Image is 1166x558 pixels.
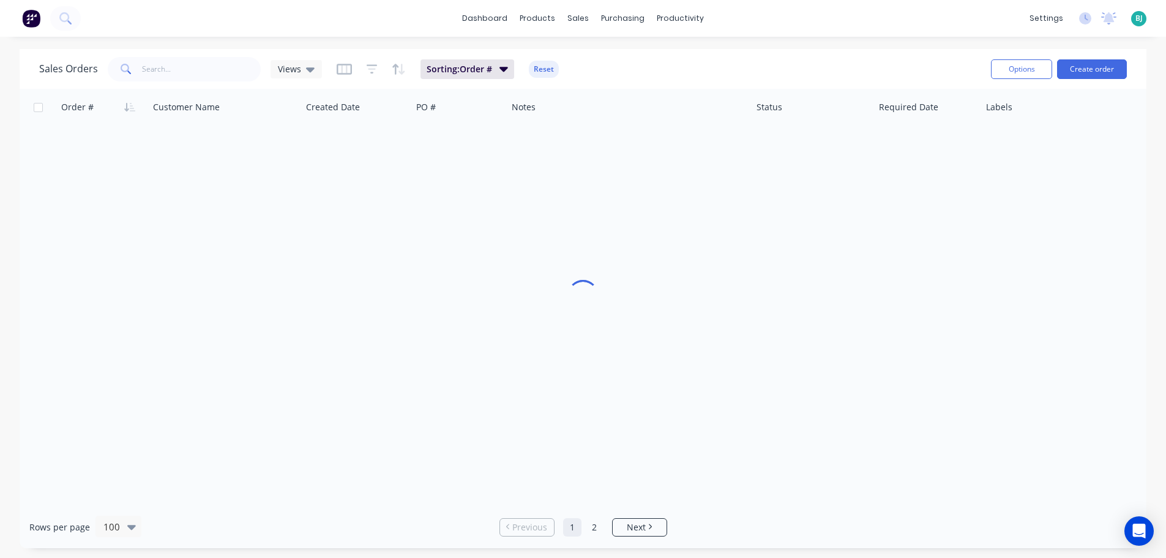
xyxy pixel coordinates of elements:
button: Sorting:Order # [420,59,514,79]
div: PO # [416,101,436,113]
div: products [514,9,561,28]
div: Required Date [879,101,938,113]
button: Options [991,59,1052,79]
div: productivity [651,9,710,28]
span: Previous [512,521,547,533]
div: Created Date [306,101,360,113]
span: Views [278,62,301,75]
span: Rows per page [29,521,90,533]
div: purchasing [595,9,651,28]
a: Previous page [500,521,554,533]
a: dashboard [456,9,514,28]
div: sales [561,9,595,28]
div: Order # [61,101,94,113]
div: Notes [512,101,536,113]
div: Customer Name [153,101,220,113]
a: Next page [613,521,667,533]
div: Open Intercom Messenger [1124,516,1154,546]
img: Factory [22,9,40,28]
input: Search... [142,57,261,81]
a: Page 1 is your current page [563,518,581,537]
h1: Sales Orders [39,63,98,75]
button: Create order [1057,59,1127,79]
span: Next [627,521,646,533]
span: BJ [1135,13,1143,24]
div: Status [757,101,782,113]
button: Reset [529,61,559,78]
div: Labels [986,101,1012,113]
a: Page 2 [585,518,604,537]
ul: Pagination [495,518,672,537]
span: Sorting: Order # [427,63,492,75]
div: settings [1023,9,1069,28]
